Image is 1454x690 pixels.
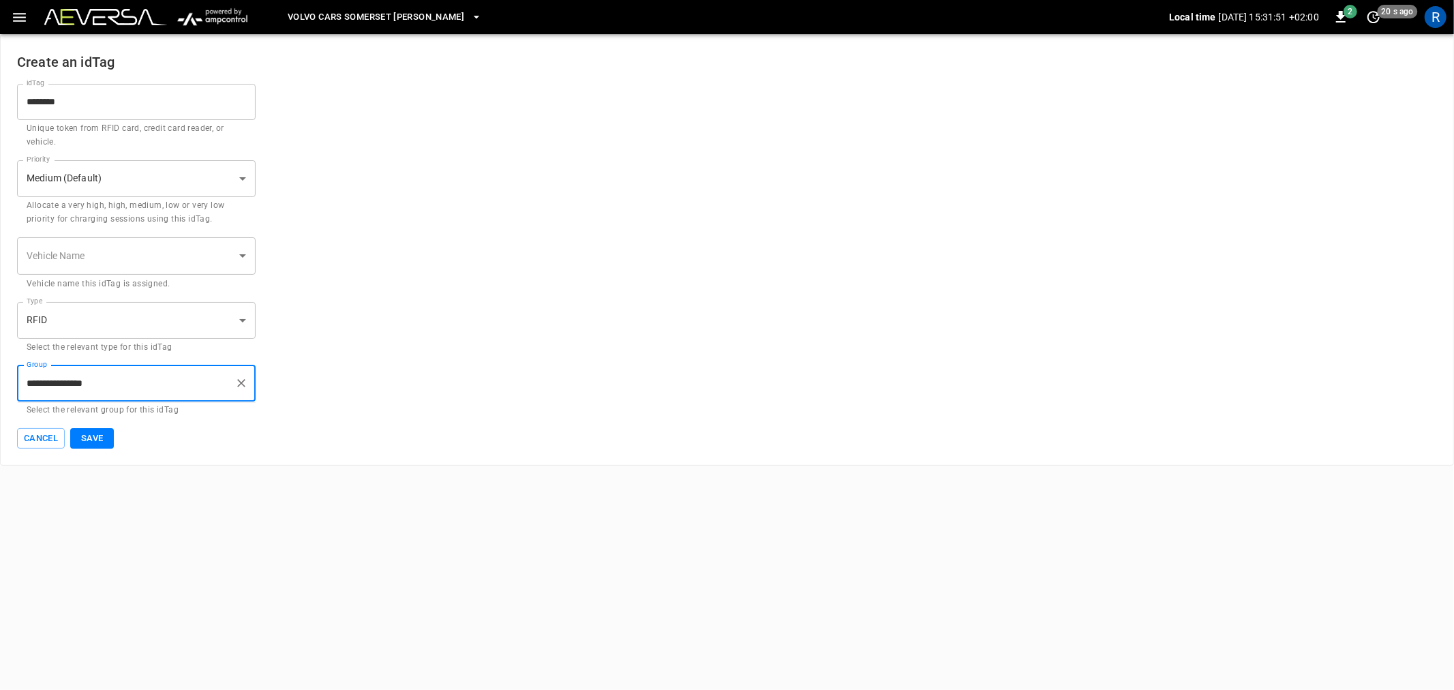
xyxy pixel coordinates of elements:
[17,302,256,339] div: RFID
[1344,5,1357,18] span: 2
[27,122,246,149] p: Unique token from RFID card, credit card reader, or vehicle.
[1219,10,1319,24] p: [DATE] 15:31:51 +02:00
[1169,10,1216,24] p: Local time
[27,359,47,370] label: Group
[232,374,251,393] button: Clear
[27,199,246,226] p: Allocate a very high, high, medium, low or very low priority for chrarging sessions using this id...
[70,428,114,449] button: Save
[17,428,65,449] button: Cancel
[282,4,487,31] button: Volvo Cars Somerset [PERSON_NAME]
[1378,5,1418,18] span: 20 s ago
[1425,6,1447,28] div: profile-icon
[288,10,464,25] span: Volvo Cars Somerset [PERSON_NAME]
[27,78,44,89] label: idTag
[17,160,256,197] div: Medium (Default)
[27,404,246,417] p: Select the relevant group for this idTag
[27,341,246,355] p: Select the relevant type for this idTag
[44,9,167,25] img: Customer Logo
[17,51,1437,73] h6: Create an idTag
[27,154,50,165] label: Priority
[1363,6,1384,28] button: set refresh interval
[27,277,246,291] p: Vehicle name this idTag is assigned.
[172,4,252,30] img: ampcontrol.io logo
[27,296,42,307] label: Type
